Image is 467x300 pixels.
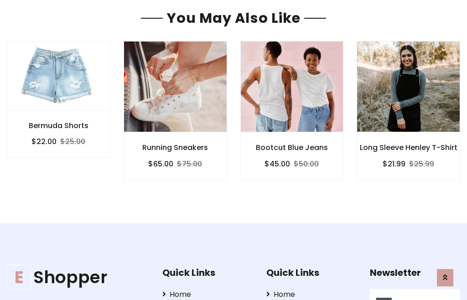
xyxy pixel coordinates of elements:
[124,143,227,152] h6: Running Sneakers
[7,267,148,288] h1: Shopper
[163,8,304,28] span: You May Also Like
[357,143,460,152] h6: Long Sleeve Henley T-Shirt
[124,41,227,179] a: Running Sneakers $65.00$75.00
[60,136,85,147] del: $25.00
[383,160,405,168] h6: $21.99
[409,159,434,169] del: $25.99
[370,267,460,278] h5: Newsletter
[148,160,173,168] h6: $65.00
[162,289,253,300] a: Home
[357,41,460,179] a: Long Sleeve Henley T-Shirt $21.99$25.99
[31,137,57,146] h6: $22.00
[7,121,110,130] h6: Bermuda Shorts
[294,159,319,169] del: $50.00
[266,267,357,278] h5: Quick Links
[265,160,290,168] h6: $45.00
[266,289,357,300] a: Home
[177,159,202,169] del: $75.00
[7,267,148,288] a: EShopper
[7,41,110,157] a: Bermuda Shorts $22.00$25.00
[240,41,344,179] a: Bootcut Blue Jeans $45.00$50.00
[7,265,31,290] span: E
[162,267,253,278] h5: Quick Links
[241,143,343,152] h6: Bootcut Blue Jeans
